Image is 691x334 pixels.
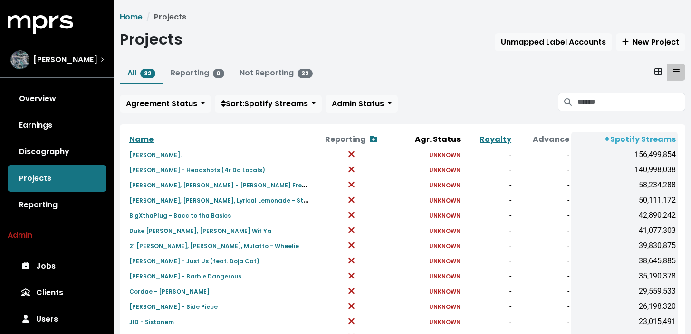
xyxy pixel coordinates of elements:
td: - [513,177,571,193]
td: - [462,147,513,162]
li: Projects [143,11,186,23]
td: 29,559,533 [571,284,678,299]
small: UNKNOWN [429,288,461,296]
small: UNKNOWN [429,303,461,311]
td: - [513,162,571,177]
td: 26,198,320 [571,299,678,314]
a: Name [129,134,154,145]
td: 58,234,288 [571,177,678,193]
small: UNKNOWN [429,196,461,204]
nav: breadcrumb [120,11,685,23]
a: Discography [8,139,106,165]
small: JID - Sistanem [129,318,174,326]
span: Unmapped Label Accounts [501,37,606,47]
span: 0 [213,69,225,78]
td: - [513,299,571,314]
a: [PERSON_NAME] - Side Piece [129,301,218,312]
td: - [462,177,513,193]
td: - [513,238,571,253]
td: 41,077,303 [571,223,678,238]
td: - [513,253,571,269]
a: BigXthaPlug - Bacc to tha Basics [129,210,231,221]
button: Sort:Spotify Streams [215,95,322,113]
small: BigXthaPlug - Bacc to tha Basics [129,212,231,220]
small: [PERSON_NAME]. [129,151,182,159]
button: Admin Status [326,95,398,113]
a: [PERSON_NAME] - Just Us (feat. Doja Cat) [129,255,259,266]
a: Royalty [480,134,511,145]
h1: Projects [120,30,182,48]
a: Overview [8,85,106,112]
a: All32 [127,67,155,78]
small: UNKNOWN [429,151,461,159]
small: UNKNOWN [429,318,461,326]
a: Duke [PERSON_NAME], [PERSON_NAME] Wit Ya [129,225,271,236]
td: - [513,284,571,299]
td: 23,015,491 [571,314,678,329]
span: Admin Status [332,98,384,109]
a: Not Reporting32 [240,67,313,78]
a: Users [8,306,106,333]
img: The selected account / producer [10,50,29,69]
small: [PERSON_NAME] - Headshots (4r Da Locals) [129,166,265,174]
small: Duke [PERSON_NAME], [PERSON_NAME] Wit Ya [129,227,271,235]
span: 32 [140,69,155,78]
td: - [462,193,513,208]
a: [PERSON_NAME], [PERSON_NAME], Lyrical Lemonade - Stop Giving Me Advice [129,195,365,205]
td: - [462,253,513,269]
small: UNKNOWN [429,272,461,280]
small: UNKNOWN [429,242,461,250]
small: UNKNOWN [429,227,461,235]
td: - [513,208,571,223]
a: Cordae - [PERSON_NAME] [129,286,210,297]
a: Home [120,11,143,22]
a: Reporting [8,192,106,218]
td: 50,111,172 [571,193,678,208]
td: 42,890,242 [571,208,678,223]
a: JID - Sistanem [129,316,174,327]
td: 35,190,378 [571,269,678,284]
th: Spotify Streams [571,132,678,147]
td: - [462,238,513,253]
td: - [513,193,571,208]
a: mprs logo [8,19,73,29]
svg: Table View [673,68,680,75]
th: Advance [513,132,571,147]
small: UNKNOWN [429,181,461,189]
small: UNKNOWN [429,257,461,265]
span: New Project [622,37,679,47]
td: 156,499,854 [571,147,678,162]
td: - [462,284,513,299]
td: - [513,314,571,329]
input: Search projects [577,93,685,111]
a: 21 [PERSON_NAME], [PERSON_NAME], Mulatto - Wheelie [129,240,299,251]
td: - [513,223,571,238]
td: - [462,314,513,329]
td: - [462,299,513,314]
small: 21 [PERSON_NAME], [PERSON_NAME], Mulatto - Wheelie [129,242,299,250]
a: Jobs [8,253,106,279]
span: 32 [298,69,313,78]
a: [PERSON_NAME], [PERSON_NAME] - [PERSON_NAME] Freestyle [129,179,321,190]
small: [PERSON_NAME] - Barbie Dangerous [129,272,241,280]
td: 38,645,885 [571,253,678,269]
small: UNKNOWN [429,212,461,220]
span: [PERSON_NAME] [33,54,97,65]
th: Agr. Status [392,132,462,147]
td: - [462,162,513,177]
a: [PERSON_NAME]. [129,149,182,160]
a: [PERSON_NAME] - Headshots (4r Da Locals) [129,164,265,175]
td: - [462,208,513,223]
th: Reporting [311,132,392,147]
td: 140,998,038 [571,162,678,177]
button: Unmapped Label Accounts [495,33,612,51]
a: Earnings [8,112,106,139]
button: Agreement Status [120,95,211,113]
a: Reporting0 [171,67,225,78]
small: Cordae - [PERSON_NAME] [129,288,210,296]
td: - [513,269,571,284]
svg: Card View [654,68,662,75]
a: [PERSON_NAME] - Barbie Dangerous [129,270,241,281]
td: - [462,223,513,238]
